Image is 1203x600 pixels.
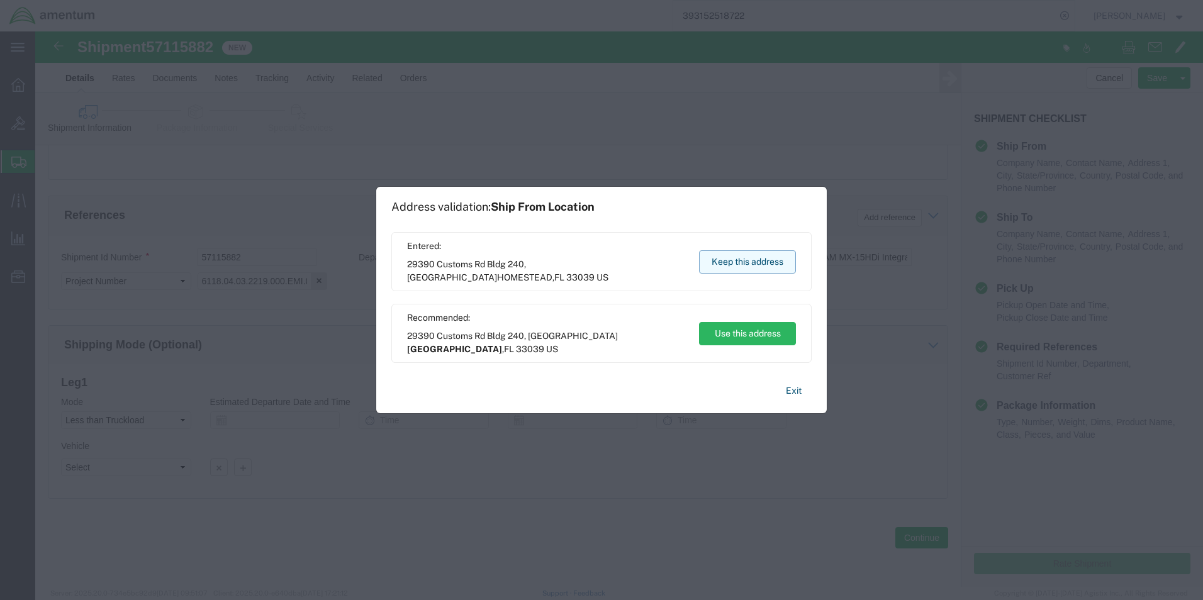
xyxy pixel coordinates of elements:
span: HOMESTEAD [497,272,552,282]
span: 33039 [516,344,544,354]
span: Entered: [407,240,687,253]
button: Exit [776,380,812,402]
span: FL [554,272,564,282]
button: Keep this address [699,250,796,274]
span: [GEOGRAPHIC_DATA] [407,344,502,354]
span: Recommended: [407,311,687,325]
span: 29390 Customs Rd Bldg 240, [GEOGRAPHIC_DATA] , [407,258,687,284]
span: FL [504,344,514,354]
span: 33039 [566,272,595,282]
span: US [546,344,558,354]
h1: Address validation: [391,200,595,214]
span: Ship From Location [491,200,595,213]
span: US [596,272,608,282]
button: Use this address [699,322,796,345]
span: 29390 Customs Rd Bldg 240, [GEOGRAPHIC_DATA] , [407,330,687,356]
